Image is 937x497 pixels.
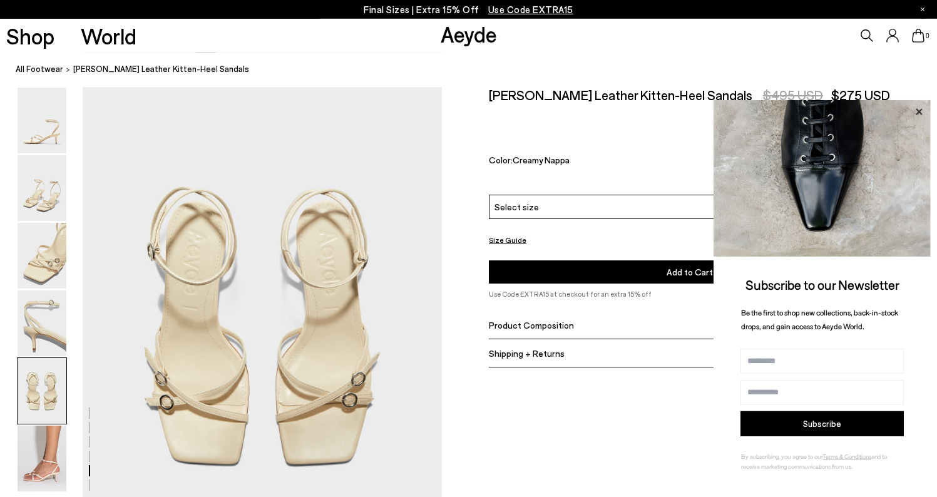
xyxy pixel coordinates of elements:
span: $275 USD [831,87,890,103]
p: Final Sizes | Extra 15% Off [364,2,573,18]
button: Subscribe [740,411,904,436]
span: Be the first to shop new collections, back-in-stock drops, and gain access to Aeyde World. [741,308,898,331]
span: Navigate to /collections/ss25-final-sizes [488,4,573,15]
span: Creamy Nappa [513,155,570,165]
img: Libby Leather Kitten-Heel Sandals - Image 1 [18,88,66,153]
a: Terms & Conditions [822,453,871,460]
span: $495 USD [763,87,823,103]
img: Libby Leather Kitten-Heel Sandals - Image 3 [18,223,66,289]
span: Add to Cart [667,267,713,277]
h2: [PERSON_NAME] Leather Kitten-Heel Sandals [489,87,752,103]
nav: breadcrumb [16,53,937,87]
span: 0 [924,33,931,39]
a: All Footwear [16,63,63,76]
img: Libby Leather Kitten-Heel Sandals - Image 2 [18,155,66,221]
button: Size Guide [489,232,526,248]
a: Aeyde [441,21,497,47]
span: [PERSON_NAME] Leather Kitten-Heel Sandals [73,63,249,76]
a: World [81,25,136,47]
span: By subscribing, you agree to our [741,453,822,460]
div: Color: [489,155,806,169]
img: Libby Leather Kitten-Heel Sandals - Image 5 [18,358,66,424]
a: 0 [912,29,924,43]
span: Subscribe to our Newsletter [745,277,899,292]
span: Shipping + Returns [489,348,565,359]
p: Use Code EXTRA15 at checkout for an extra 15% off [489,289,890,300]
img: Libby Leather Kitten-Heel Sandals - Image 4 [18,290,66,356]
span: Product Composition [489,320,574,330]
span: Select size [494,200,539,213]
img: Libby Leather Kitten-Heel Sandals - Image 6 [18,426,66,491]
img: ca3f721fb6ff708a270709c41d776025.jpg [714,100,931,257]
button: Add to Cart [489,260,890,284]
a: Shop [6,25,54,47]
